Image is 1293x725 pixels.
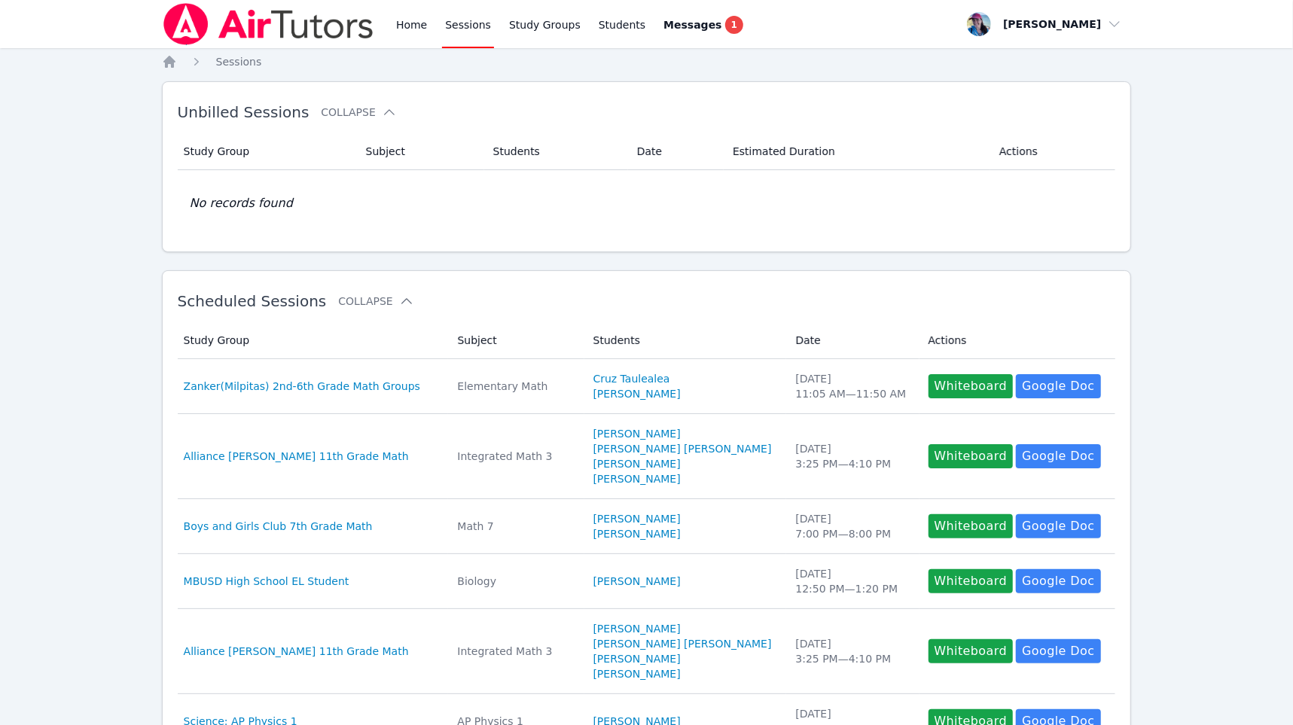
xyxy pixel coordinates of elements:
button: Whiteboard [929,569,1014,593]
tr: Boys and Girls Club 7th Grade MathMath 7[PERSON_NAME][PERSON_NAME][DATE]7:00 PM—8:00 PMWhiteboard... [178,499,1116,554]
div: [DATE] 3:25 PM — 4:10 PM [795,441,910,471]
div: [DATE] 3:25 PM — 4:10 PM [795,636,910,666]
a: [PERSON_NAME] [593,526,681,541]
span: Messages [663,17,721,32]
button: Collapse [321,105,396,120]
a: Alliance [PERSON_NAME] 11th Grade Math [184,644,409,659]
a: Boys and Girls Club 7th Grade Math [184,519,373,534]
span: Scheduled Sessions [178,292,327,310]
button: Collapse [338,294,413,309]
th: Study Group [178,133,357,170]
div: [DATE] 12:50 PM — 1:20 PM [795,566,910,596]
div: Elementary Math [457,379,575,394]
th: Study Group [178,322,449,359]
a: [PERSON_NAME] [593,456,681,471]
a: Cruz Taulealea [593,371,670,386]
a: Google Doc [1016,639,1100,663]
a: Google Doc [1016,514,1100,538]
span: 1 [725,16,743,34]
a: [PERSON_NAME] [PERSON_NAME] [593,636,772,651]
a: Google Doc [1016,569,1100,593]
th: Actions [990,133,1115,170]
a: [PERSON_NAME] [593,511,681,526]
tr: Alliance [PERSON_NAME] 11th Grade MathIntegrated Math 3[PERSON_NAME][PERSON_NAME] [PERSON_NAME][P... [178,609,1116,694]
a: [PERSON_NAME] [593,651,681,666]
a: [PERSON_NAME] [593,621,681,636]
div: Math 7 [457,519,575,534]
th: Subject [448,322,584,359]
th: Estimated Duration [724,133,990,170]
a: MBUSD High School EL Student [184,574,349,589]
a: Google Doc [1016,374,1100,398]
th: Date [786,322,919,359]
a: [PERSON_NAME] [PERSON_NAME] [593,441,772,456]
a: [PERSON_NAME] [593,574,681,589]
tr: MBUSD High School EL StudentBiology[PERSON_NAME][DATE]12:50 PM—1:20 PMWhiteboardGoogle Doc [178,554,1116,609]
th: Actions [919,322,1116,359]
th: Date [628,133,724,170]
a: [PERSON_NAME] [593,386,681,401]
div: [DATE] 11:05 AM — 11:50 AM [795,371,910,401]
tr: Zanker(Milpitas) 2nd-6th Grade Math GroupsElementary MathCruz Taulealea[PERSON_NAME][DATE]11:05 A... [178,359,1116,414]
div: [DATE] 7:00 PM — 8:00 PM [795,511,910,541]
th: Students [584,322,787,359]
a: Sessions [216,54,262,69]
tr: Alliance [PERSON_NAME] 11th Grade MathIntegrated Math 3[PERSON_NAME][PERSON_NAME] [PERSON_NAME][P... [178,414,1116,499]
div: Integrated Math 3 [457,449,575,464]
a: Google Doc [1016,444,1100,468]
button: Whiteboard [929,514,1014,538]
div: Biology [457,574,575,589]
span: Sessions [216,56,262,68]
nav: Breadcrumb [162,54,1132,69]
button: Whiteboard [929,374,1014,398]
a: [PERSON_NAME] [593,426,681,441]
button: Whiteboard [929,444,1014,468]
a: Zanker(Milpitas) 2nd-6th Grade Math Groups [184,379,420,394]
div: Integrated Math 3 [457,644,575,659]
a: Alliance [PERSON_NAME] 11th Grade Math [184,449,409,464]
button: Whiteboard [929,639,1014,663]
span: Unbilled Sessions [178,103,310,121]
td: No records found [178,170,1116,236]
a: [PERSON_NAME] [593,666,681,681]
th: Subject [357,133,484,170]
th: Students [484,133,628,170]
img: Air Tutors [162,3,375,45]
a: [PERSON_NAME] [593,471,681,486]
